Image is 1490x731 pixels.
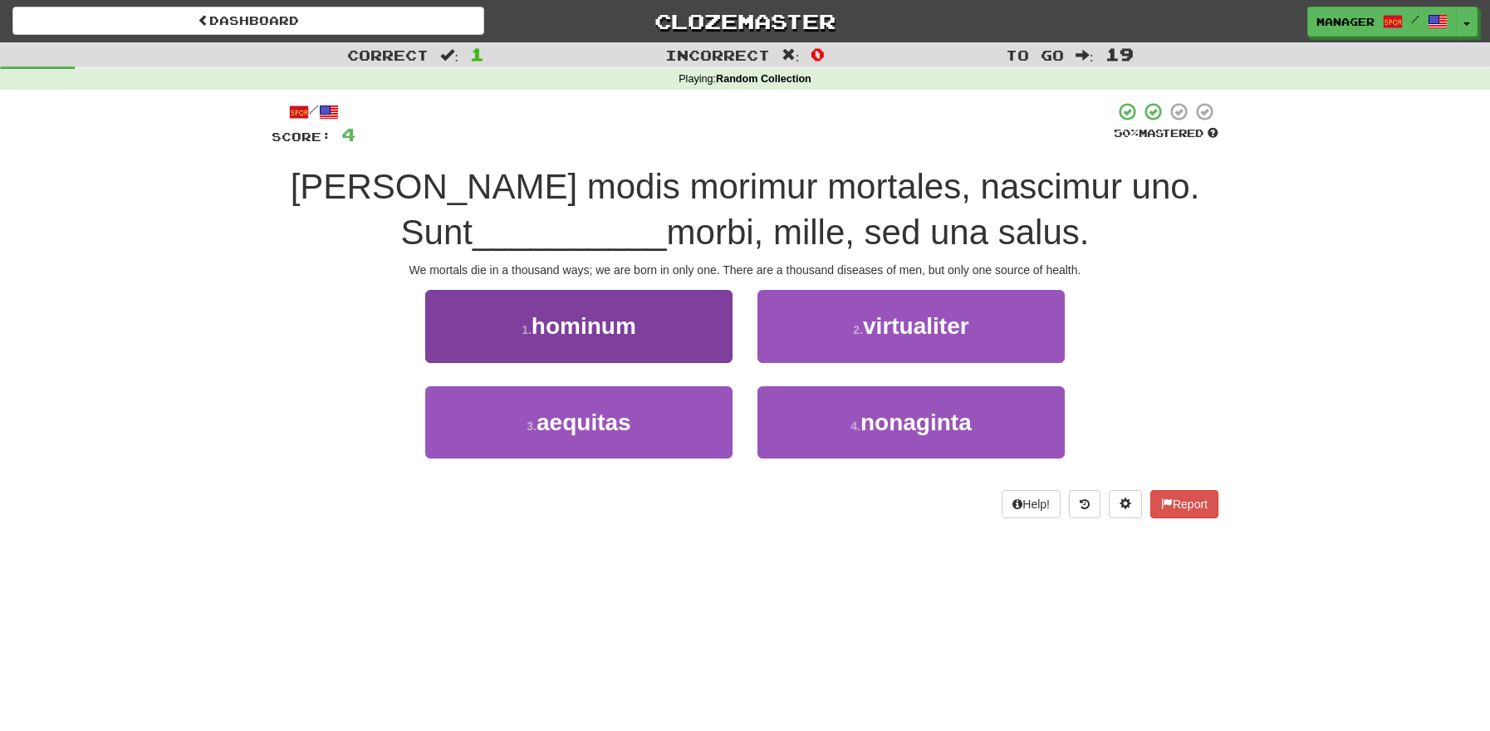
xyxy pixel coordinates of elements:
a: Dashboard [12,7,484,35]
span: / [1411,13,1419,25]
span: aequitas [537,410,631,435]
span: [PERSON_NAME] modis morimur mortales, nascimur uno. Sunt [291,167,1200,252]
div: We mortals die in a thousand ways; we are born in only one. There are a thousand diseases of men,... [272,262,1218,278]
span: To go [1006,47,1064,63]
button: 3.aequitas [425,386,733,459]
button: 2.virtualiter [757,290,1065,362]
span: virtualiter [863,313,969,339]
small: 3 . [527,419,537,433]
span: morbi, mille, sed una salus. [667,213,1090,252]
strong: Random Collection [716,73,811,85]
small: 2 . [853,323,863,336]
span: : [782,48,800,62]
small: 4 . [850,419,860,433]
span: Score: [272,130,331,144]
span: 50 % [1114,126,1139,140]
span: 1 [470,44,484,64]
div: / [272,101,355,122]
span: manager [1316,14,1375,29]
div: Mastered [1114,126,1218,141]
a: manager / [1307,7,1457,37]
a: Clozemaster [509,7,981,36]
span: 19 [1105,44,1134,64]
button: 4.nonaginta [757,386,1065,459]
span: 0 [811,44,825,64]
button: Help! [1002,490,1061,518]
span: Correct [347,47,429,63]
span: : [440,48,458,62]
button: Round history (alt+y) [1069,490,1100,518]
button: 1.hominum [425,290,733,362]
span: : [1076,48,1094,62]
button: Report [1150,490,1218,518]
span: hominum [532,313,636,339]
small: 1 . [522,323,532,336]
span: 4 [341,124,355,145]
span: Incorrect [665,47,770,63]
span: nonaginta [860,410,972,435]
span: __________ [473,213,667,252]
